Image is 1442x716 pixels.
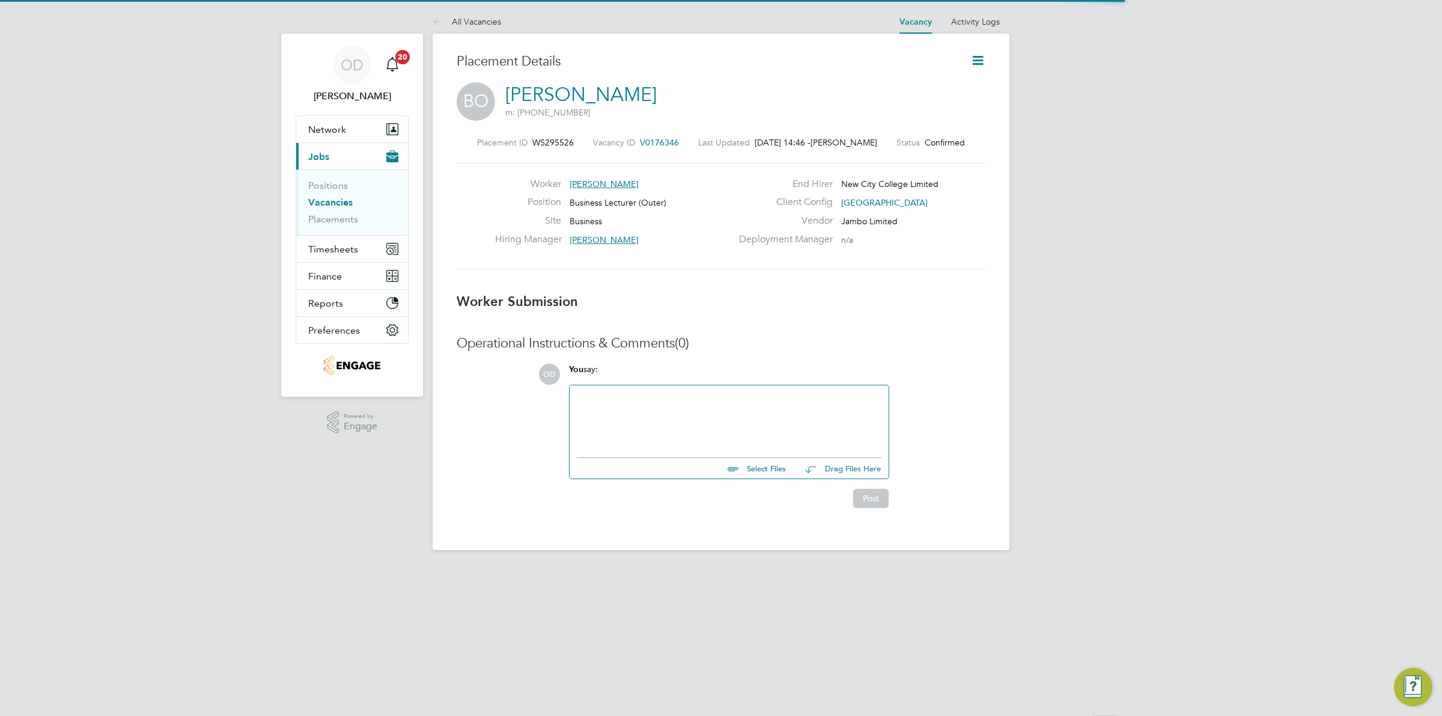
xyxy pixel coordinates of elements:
[841,179,939,189] span: New City College Limited
[308,180,348,191] a: Positions
[755,137,811,148] span: [DATE] 14:46 -
[281,34,423,397] nav: Main navigation
[593,137,635,148] label: Vacancy ID
[296,170,408,235] div: Jobs
[811,137,877,148] span: [PERSON_NAME]
[308,151,329,162] span: Jobs
[308,197,353,208] a: Vacancies
[732,178,833,191] label: End Hirer
[569,364,583,375] span: You
[308,243,358,255] span: Timesheets
[925,137,965,148] span: Confirmed
[841,216,898,227] span: Jambo Limited
[457,82,495,121] span: BO
[570,197,666,208] span: Business Lecturer (Outer)
[457,53,952,70] h3: Placement Details
[570,234,639,245] span: [PERSON_NAME]
[505,107,591,118] span: m: [PHONE_NUMBER]
[296,236,408,262] button: Timesheets
[1394,668,1432,706] button: Engage Resource Center
[344,411,377,421] span: Powered by
[732,196,833,209] label: Client Config
[296,116,408,142] button: Network
[495,215,561,227] label: Site
[380,46,404,84] a: 20
[495,233,561,246] label: Hiring Manager
[296,143,408,170] button: Jobs
[732,215,833,227] label: Vendor
[296,290,408,316] button: Reports
[296,89,409,103] span: Ollie Dart
[675,335,689,351] span: (0)
[570,216,602,227] span: Business
[395,50,410,64] span: 20
[698,137,750,148] label: Last Updated
[327,411,378,434] a: Powered byEngage
[296,356,409,375] a: Go to home page
[532,137,574,148] span: WS295526
[796,456,881,482] button: Drag Files Here
[841,234,853,245] span: n/a
[732,233,833,246] label: Deployment Manager
[308,271,342,282] span: Finance
[457,293,578,310] b: Worker Submission
[899,17,932,27] a: Vacancy
[296,317,408,343] button: Preferences
[477,137,528,148] label: Placement ID
[457,335,985,352] h3: Operational Instructions & Comments
[896,137,920,148] label: Status
[344,421,377,432] span: Engage
[308,213,358,225] a: Placements
[296,263,408,289] button: Finance
[308,124,346,135] span: Network
[853,489,889,508] button: Post
[495,178,561,191] label: Worker
[951,16,1000,27] a: Activity Logs
[569,364,889,385] div: say:
[308,325,360,336] span: Preferences
[505,83,657,106] a: [PERSON_NAME]
[640,137,679,148] span: V0176346
[324,356,380,375] img: jambo-logo-retina.png
[841,197,928,208] span: [GEOGRAPHIC_DATA]
[308,298,343,309] span: Reports
[341,57,364,73] span: OD
[495,196,561,209] label: Position
[570,179,639,189] span: [PERSON_NAME]
[433,16,501,27] a: All Vacancies
[539,364,560,385] span: OD
[296,46,409,103] a: OD[PERSON_NAME]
